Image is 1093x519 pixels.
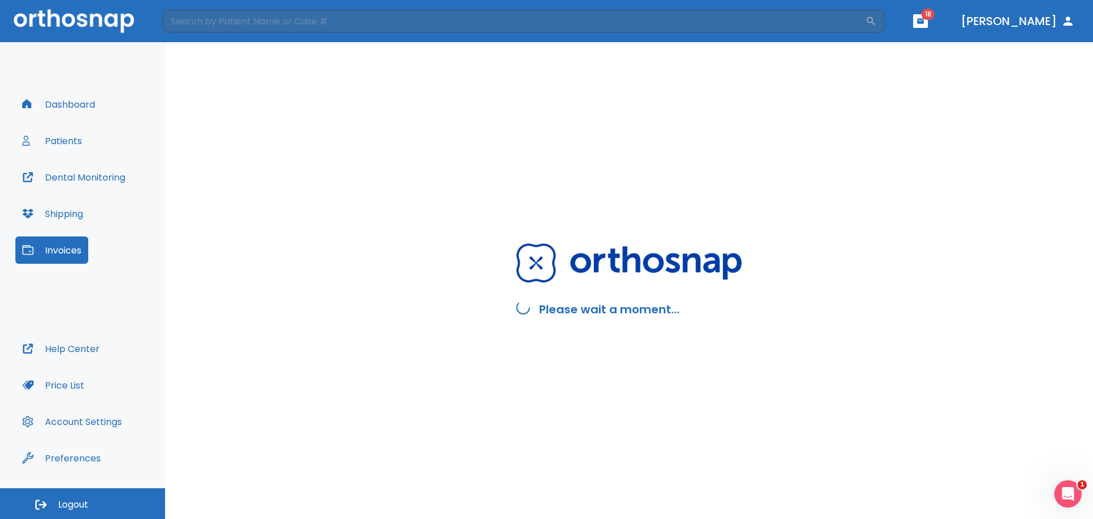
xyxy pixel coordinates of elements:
[15,371,91,399] button: Price List
[163,10,865,32] input: Search by Patient Name or Case #
[58,498,88,511] span: Logout
[15,236,88,264] button: Invoices
[15,164,132,191] button: Dental Monitoring
[922,9,935,20] span: 18
[516,243,742,283] img: Orthosnap
[15,91,102,118] button: Dashboard
[15,127,89,154] button: Patients
[15,444,108,472] button: Preferences
[15,408,129,435] button: Account Settings
[1054,480,1082,508] iframe: Intercom live chat
[956,11,1079,31] button: [PERSON_NAME]
[15,200,90,227] button: Shipping
[1078,480,1087,489] span: 1
[14,9,134,32] img: Orthosnap
[15,335,106,362] button: Help Center
[539,301,680,318] h2: Please wait a moment...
